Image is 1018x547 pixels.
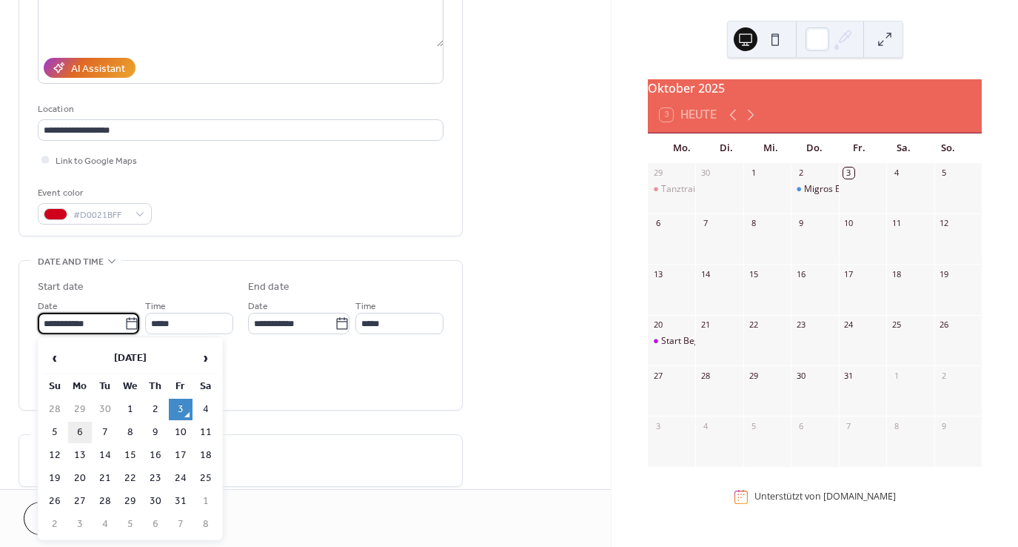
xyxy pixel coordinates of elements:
td: 24 [169,468,192,489]
td: 22 [118,468,142,489]
div: 5 [939,168,950,179]
div: End date [248,279,289,295]
div: 1 [891,370,902,381]
div: 31 [843,370,854,381]
div: 18 [891,268,902,279]
div: 30 [700,168,711,179]
div: 12 [939,218,950,229]
div: Di. [704,133,749,163]
span: ‹ [44,343,66,373]
div: 20 [652,319,663,331]
div: 14 [700,268,711,279]
div: 2 [939,370,950,381]
div: 11 [891,218,902,229]
td: 23 [144,468,167,489]
div: 13 [652,268,663,279]
td: 16 [144,445,167,466]
td: 25 [194,468,218,489]
div: 7 [700,218,711,229]
td: 4 [194,399,218,420]
div: 21 [700,319,711,331]
th: Fr [169,376,192,397]
div: Mi. [749,133,793,163]
td: 12 [43,445,67,466]
td: 6 [144,514,167,535]
td: 28 [43,399,67,420]
a: [DOMAIN_NAME] [823,491,896,503]
div: Migros Eröffnungstanzen in Nesslau ab 17 Uhr [791,183,838,196]
div: 8 [748,218,759,229]
td: 28 [93,491,117,512]
div: Tanztraining mit den gOLDengirls in [GEOGRAPHIC_DATA] [661,183,901,196]
th: [DATE] [68,342,192,374]
div: Do. [793,133,837,163]
div: Oktober 2025 [648,79,982,97]
td: 3 [169,399,192,420]
div: So. [925,133,970,163]
td: 14 [93,445,117,466]
div: 24 [843,319,854,331]
div: 29 [652,168,663,179]
th: Su [43,376,67,397]
div: 28 [700,370,711,381]
div: Event color [38,185,149,201]
span: › [195,343,217,373]
div: 6 [652,218,663,229]
td: 4 [93,514,117,535]
td: 17 [169,445,192,466]
td: 2 [43,514,67,535]
div: Start Beginner und Wiedereinsteigerkurs im Badisaal [661,335,880,348]
div: 3 [843,168,854,179]
div: 16 [795,268,806,279]
div: 29 [748,370,759,381]
div: 15 [748,268,759,279]
div: 7 [843,420,854,431]
td: 11 [194,422,218,443]
div: 30 [795,370,806,381]
td: 10 [169,422,192,443]
td: 5 [118,514,142,535]
div: 6 [795,420,806,431]
td: 20 [68,468,92,489]
th: We [118,376,142,397]
td: 7 [169,514,192,535]
div: 4 [700,420,711,431]
div: 9 [795,218,806,229]
div: 3 [652,420,663,431]
div: 19 [939,268,950,279]
div: Fr. [837,133,881,163]
td: 8 [118,422,142,443]
div: Sa. [881,133,925,163]
div: Tanztraining mit den gOLDengirls in Ebnat-Kappel [648,183,695,196]
td: 30 [144,491,167,512]
td: 9 [144,422,167,443]
span: Time [145,299,166,314]
div: AI Assistant [71,62,125,77]
td: 21 [93,468,117,489]
div: 25 [891,319,902,331]
div: 8 [891,420,902,431]
span: Date [248,299,268,314]
td: 29 [118,491,142,512]
div: Start date [38,279,84,295]
span: Time [355,299,376,314]
div: 23 [795,319,806,331]
button: Cancel [24,502,115,535]
span: Date and time [38,254,104,270]
div: Mo. [660,133,704,163]
div: 27 [652,370,663,381]
th: Sa [194,376,218,397]
th: Tu [93,376,117,397]
td: 6 [68,422,92,443]
td: 8 [194,514,218,535]
td: 31 [169,491,192,512]
td: 15 [118,445,142,466]
div: 2 [795,168,806,179]
div: 10 [843,218,854,229]
td: 7 [93,422,117,443]
div: 17 [843,268,854,279]
td: 30 [93,399,117,420]
div: Location [38,102,441,117]
td: 26 [43,491,67,512]
div: 9 [939,420,950,431]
